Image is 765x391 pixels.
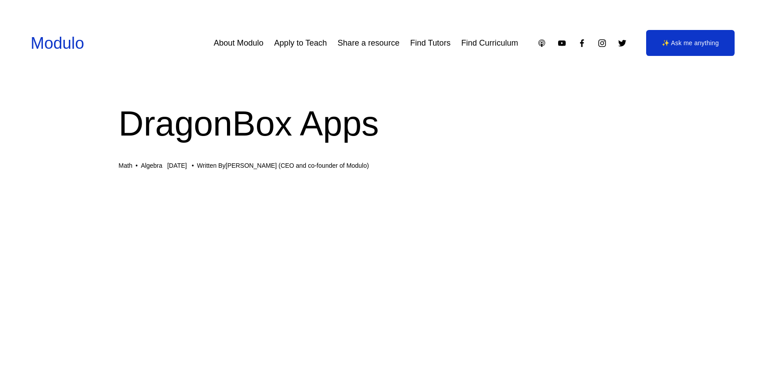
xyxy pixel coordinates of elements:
[577,38,587,48] a: Facebook
[226,162,369,169] a: [PERSON_NAME] (CEO and co-founder of Modulo)
[118,99,646,148] h1: DragonBox Apps
[30,34,84,52] a: Modulo
[167,162,187,169] span: [DATE]
[141,162,162,169] a: Algebra
[214,35,263,51] a: About Modulo
[597,38,607,48] a: Instagram
[557,38,567,48] a: YouTube
[410,35,450,51] a: Find Tutors
[118,162,132,169] a: Math
[197,162,369,170] div: Written By
[646,30,735,56] a: ✨ Ask me anything
[274,35,327,51] a: Apply to Teach
[461,35,518,51] a: Find Curriculum
[618,38,627,48] a: Twitter
[537,38,546,48] a: Apple Podcasts
[338,35,399,51] a: Share a resource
